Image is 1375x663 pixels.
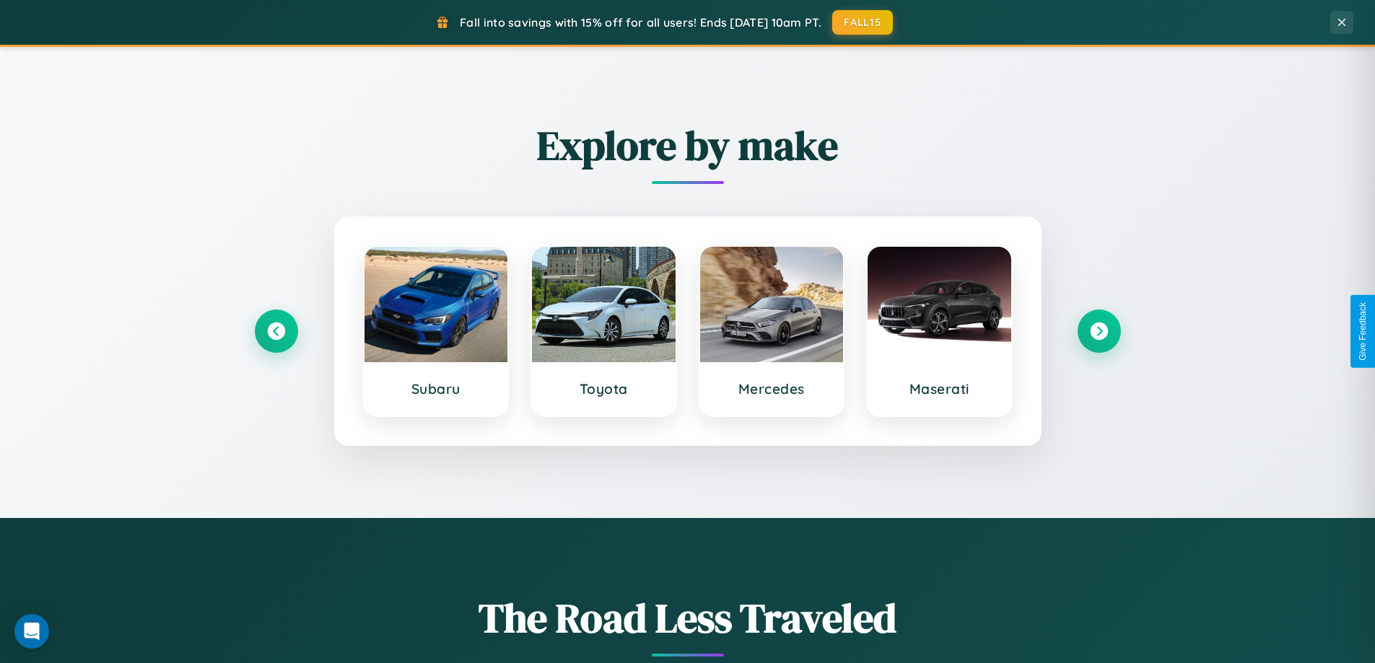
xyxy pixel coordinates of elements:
[546,380,661,398] h3: Toyota
[882,380,997,398] h3: Maserati
[460,15,821,30] span: Fall into savings with 15% off for all users! Ends [DATE] 10am PT.
[255,590,1121,646] h1: The Road Less Traveled
[715,380,829,398] h3: Mercedes
[832,10,893,35] button: FALL15
[255,118,1121,173] h2: Explore by make
[1358,302,1368,361] div: Give Feedback
[14,614,49,649] div: Open Intercom Messenger
[379,380,494,398] h3: Subaru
